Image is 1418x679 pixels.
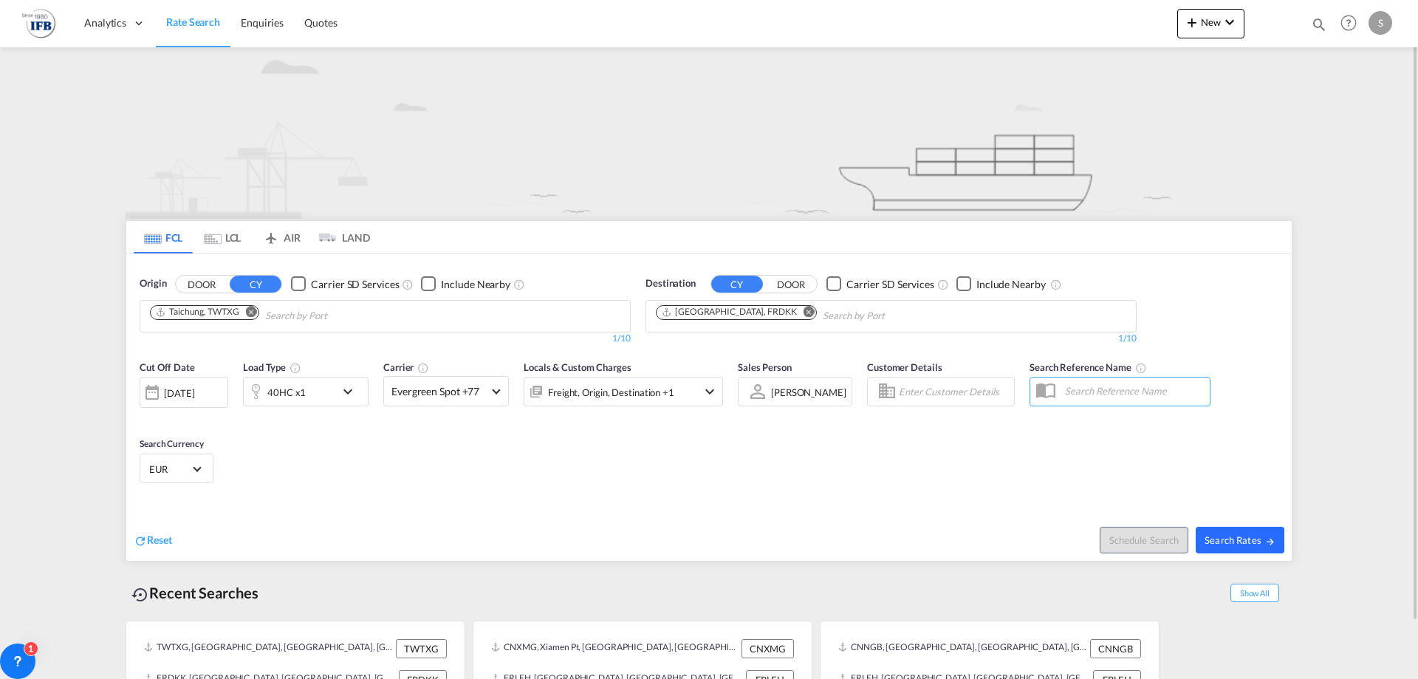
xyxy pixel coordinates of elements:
[241,16,284,29] span: Enquiries
[1135,362,1147,374] md-icon: Your search will be saved by the below given name
[1058,379,1210,401] input: Search Reference Name
[654,301,969,328] md-chips-wrap: Chips container. Use arrow keys to select chips.
[134,221,370,253] md-pagination-wrapper: Use the left and right arrow keys to navigate between tabs
[134,534,147,547] md-icon: icon-refresh
[140,377,228,408] div: [DATE]
[1369,11,1392,35] div: S
[230,276,281,293] button: CY
[701,383,719,400] md-icon: icon-chevron-down
[867,361,942,373] span: Customer Details
[1230,584,1279,602] span: Show All
[765,276,817,293] button: DOOR
[243,361,301,373] span: Load Type
[265,304,405,328] input: Chips input.
[1336,10,1369,37] div: Help
[140,332,631,345] div: 1/10
[243,377,369,406] div: 40HC x1icon-chevron-down
[1177,9,1244,38] button: icon-plus 400-fgNewicon-chevron-down
[311,221,370,253] md-tab-item: LAND
[22,7,55,40] img: de31bbe0256b11eebba44b54815f083d.png
[738,361,792,373] span: Sales Person
[339,383,364,400] md-icon: icon-chevron-down
[155,306,242,318] div: Press delete to remove this chip.
[291,276,399,292] md-checkbox: Checkbox No Ink
[383,361,429,373] span: Carrier
[144,639,392,658] div: TWTXG, Taichung, Taiwan, Province of China, Greater China & Far East Asia, Asia Pacific
[770,381,848,403] md-select: Sales Person: Stanislas Lequeux
[134,221,193,253] md-tab-item: FCL
[236,306,258,321] button: Remove
[513,279,525,290] md-icon: Unchecked: Ignores neighbouring ports when fetching rates.Checked : Includes neighbouring ports w...
[290,362,301,374] md-icon: icon-information-outline
[147,533,172,546] span: Reset
[1205,534,1275,546] span: Search Rates
[1196,527,1284,553] button: Search Ratesicon-arrow-right
[164,386,194,400] div: [DATE]
[311,277,399,292] div: Carrier SD Services
[1050,279,1062,290] md-icon: Unchecked: Ignores neighbouring ports when fetching rates.Checked : Includes neighbouring ports w...
[976,277,1046,292] div: Include Nearby
[262,229,280,240] md-icon: icon-airplane
[126,47,1292,219] img: new-FCL.png
[937,279,949,290] md-icon: Unchecked: Search for CY (Container Yard) services for all selected carriers.Checked : Search for...
[524,361,631,373] span: Locals & Custom Charges
[491,639,738,658] div: CNXMG, Xiamen Pt, China, Greater China & Far East Asia, Asia Pacific
[956,276,1046,292] md-checkbox: Checkbox No Ink
[1090,639,1141,658] div: CNNGB
[1221,13,1239,31] md-icon: icon-chevron-down
[524,377,723,406] div: Freight Origin Destination Factory Stuffingicon-chevron-down
[826,276,934,292] md-checkbox: Checkbox No Ink
[899,381,1010,403] input: Enter Customer Details
[252,221,311,253] md-tab-item: AIR
[391,384,487,399] span: Evergreen Spot +77
[645,332,1137,345] div: 1/10
[402,279,414,290] md-icon: Unchecked: Search for CY (Container Yard) services for all selected carriers.Checked : Search for...
[1311,16,1327,38] div: icon-magnify
[421,276,510,292] md-checkbox: Checkbox No Ink
[1183,13,1201,31] md-icon: icon-plus 400-fg
[304,16,337,29] span: Quotes
[1030,361,1147,373] span: Search Reference Name
[1100,527,1188,553] button: Note: By default Schedule search will only considerorigin ports, destination ports and cut off da...
[140,361,195,373] span: Cut Off Date
[396,639,447,658] div: TWTXG
[176,276,227,293] button: DOOR
[148,301,411,328] md-chips-wrap: Chips container. Use arrow keys to select chips.
[140,276,166,291] span: Origin
[155,306,239,318] div: Taichung, TWTXG
[823,304,963,328] input: Chips input.
[711,276,763,293] button: CY
[645,276,696,291] span: Destination
[794,306,816,321] button: Remove
[84,16,126,30] span: Analytics
[267,382,306,403] div: 40HC x1
[1311,16,1327,33] md-icon: icon-magnify
[131,586,149,604] md-icon: icon-backup-restore
[148,458,205,480] md-select: Select Currency: € EUREuro
[140,406,151,426] md-datepicker: Select
[661,306,800,318] div: Press delete to remove this chip.
[771,386,846,398] div: [PERSON_NAME]
[126,254,1292,561] div: OriginDOOR CY Checkbox No InkUnchecked: Search for CY (Container Yard) services for all selected ...
[166,16,220,28] span: Rate Search
[1265,536,1275,547] md-icon: icon-arrow-right
[193,221,252,253] md-tab-item: LCL
[140,438,204,449] span: Search Currency
[134,533,172,549] div: icon-refreshReset
[441,277,510,292] div: Include Nearby
[126,576,264,610] div: Recent Searches
[1336,10,1361,35] span: Help
[661,306,797,318] div: Dunkerque, FRDKK
[149,463,191,476] span: EUR
[838,639,1086,658] div: CNNGB, Ningbo, China, Greater China & Far East Asia, Asia Pacific
[846,277,934,292] div: Carrier SD Services
[417,362,429,374] md-icon: The selected Trucker/Carrierwill be displayed in the rate results If the rates are from another f...
[548,382,674,403] div: Freight Origin Destination Factory Stuffing
[741,639,794,658] div: CNXMG
[1183,16,1239,28] span: New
